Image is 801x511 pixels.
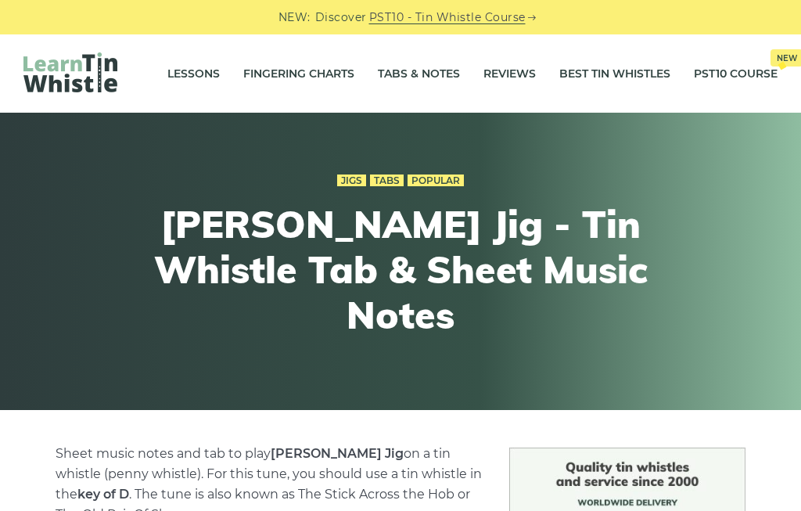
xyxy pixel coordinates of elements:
[167,54,220,93] a: Lessons
[370,175,404,187] a: Tabs
[483,54,536,93] a: Reviews
[271,446,404,461] strong: [PERSON_NAME] Jig
[694,54,778,93] a: PST10 CourseNew
[243,54,354,93] a: Fingering Charts
[408,175,464,187] a: Popular
[378,54,460,93] a: Tabs & Notes
[23,52,117,92] img: LearnTinWhistle.com
[559,54,670,93] a: Best Tin Whistles
[113,202,688,337] h1: [PERSON_NAME] Jig - Tin Whistle Tab & Sheet Music Notes
[77,487,129,502] strong: key of D
[337,175,366,187] a: Jigs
